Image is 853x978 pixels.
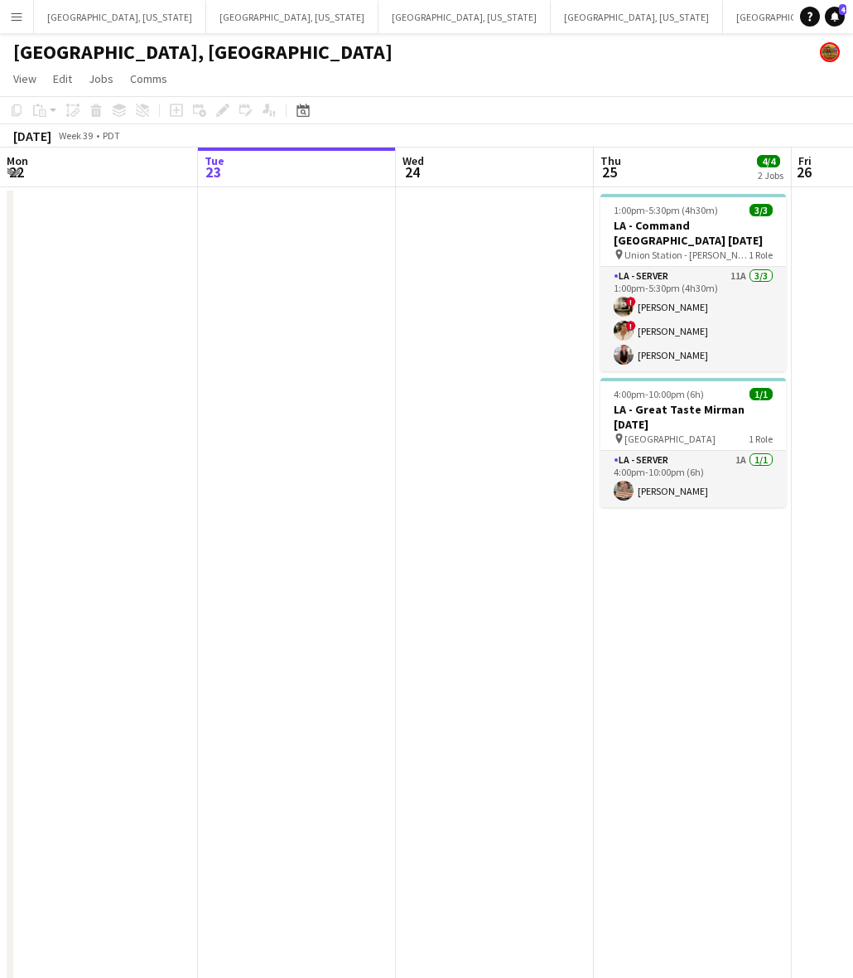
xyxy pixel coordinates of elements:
button: [GEOGRAPHIC_DATA], [US_STATE] [34,1,206,33]
span: Wed [402,153,424,168]
app-user-avatar: Rollin Hero [820,42,840,62]
span: 26 [796,162,812,182]
span: Tue [205,153,224,168]
span: ! [626,321,636,331]
span: 24 [400,162,424,182]
span: 4/4 [757,155,780,167]
div: 2 Jobs [758,169,783,182]
a: 4 [825,7,845,27]
a: Comms [123,68,174,90]
app-card-role: LA - Server1A1/14:00pm-10:00pm (6h)[PERSON_NAME] [600,451,786,507]
span: Jobs [89,71,113,86]
span: Week 39 [55,129,96,142]
span: Comms [130,71,167,86]
span: 1 Role [749,433,773,445]
span: 4:00pm-10:00pm (6h) [614,388,704,400]
span: 1:00pm-5:30pm (4h30m) [614,204,718,216]
h1: [GEOGRAPHIC_DATA], [GEOGRAPHIC_DATA] [13,40,393,65]
div: [DATE] [13,128,51,144]
button: [GEOGRAPHIC_DATA], [US_STATE] [551,1,723,33]
a: View [7,68,43,90]
a: Edit [46,68,79,90]
span: Union Station - [PERSON_NAME] [624,249,749,261]
span: 3/3 [749,204,773,216]
a: Jobs [82,68,120,90]
button: [GEOGRAPHIC_DATA], [US_STATE] [378,1,551,33]
span: 23 [202,162,224,182]
span: Edit [53,71,72,86]
span: 1/1 [749,388,773,400]
app-job-card: 1:00pm-5:30pm (4h30m)3/3LA - Command [GEOGRAPHIC_DATA] [DATE] Union Station - [PERSON_NAME]1 Role... [600,194,786,371]
span: ! [626,297,636,307]
app-job-card: 4:00pm-10:00pm (6h)1/1LA - Great Taste Mirman [DATE] [GEOGRAPHIC_DATA]1 RoleLA - Server1A1/14:00p... [600,378,786,507]
h3: LA - Great Taste Mirman [DATE] [600,402,786,432]
span: Thu [600,153,621,168]
div: PDT [103,129,120,142]
h3: LA - Command [GEOGRAPHIC_DATA] [DATE] [600,218,786,248]
span: 22 [4,162,28,182]
span: Mon [7,153,28,168]
button: [GEOGRAPHIC_DATA], [US_STATE] [206,1,378,33]
app-card-role: LA - Server11A3/31:00pm-5:30pm (4h30m)![PERSON_NAME]![PERSON_NAME][PERSON_NAME] [600,267,786,371]
span: Fri [798,153,812,168]
span: 25 [598,162,621,182]
span: [GEOGRAPHIC_DATA] [624,433,716,445]
span: View [13,71,36,86]
span: 1 Role [749,249,773,261]
span: 4 [839,4,846,15]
